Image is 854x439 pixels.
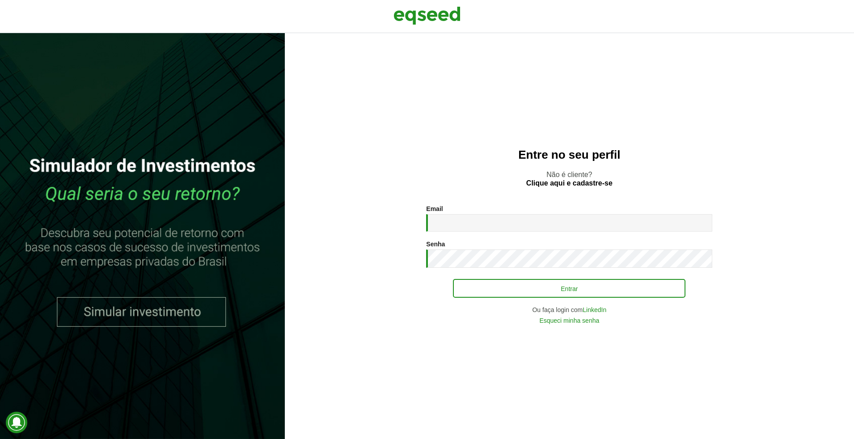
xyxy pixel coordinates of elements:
a: Esqueci minha senha [539,317,599,324]
p: Não é cliente? [303,170,836,187]
label: Email [426,206,443,212]
h2: Entre no seu perfil [303,148,836,161]
a: Clique aqui e cadastre-se [526,180,613,187]
label: Senha [426,241,445,247]
button: Entrar [453,279,685,298]
div: Ou faça login com [426,307,712,313]
img: EqSeed Logo [393,4,461,27]
a: LinkedIn [583,307,606,313]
